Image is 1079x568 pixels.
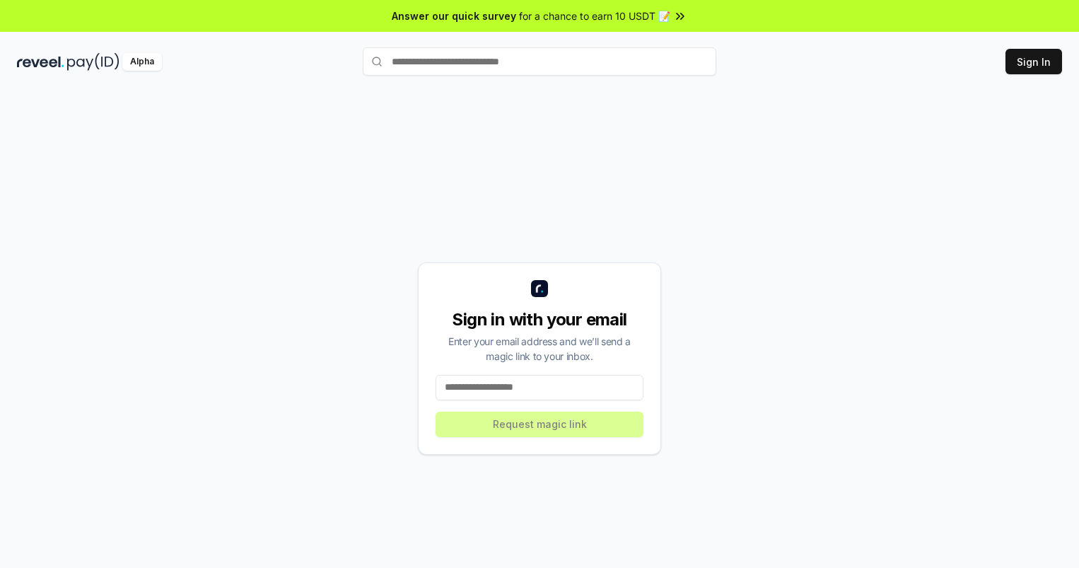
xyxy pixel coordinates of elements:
div: Sign in with your email [436,308,643,331]
div: Alpha [122,53,162,71]
img: pay_id [67,53,119,71]
div: Enter your email address and we’ll send a magic link to your inbox. [436,334,643,364]
span: for a chance to earn 10 USDT 📝 [519,8,670,23]
img: logo_small [531,280,548,297]
img: reveel_dark [17,53,64,71]
span: Answer our quick survey [392,8,516,23]
button: Sign In [1005,49,1062,74]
